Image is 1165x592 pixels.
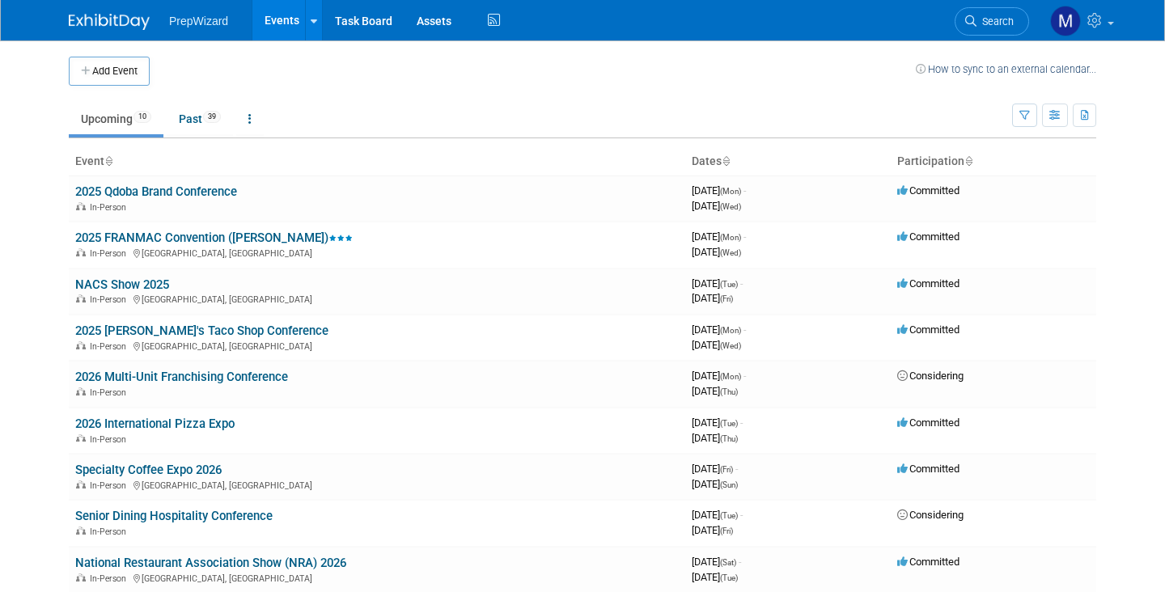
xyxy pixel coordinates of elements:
span: [DATE] [692,246,741,258]
span: In-Person [90,341,131,352]
span: - [739,556,741,568]
span: (Mon) [720,233,741,242]
span: [DATE] [692,509,743,521]
span: Committed [897,417,960,429]
span: [DATE] [692,432,738,444]
span: [DATE] [692,230,746,243]
a: 2026 Multi-Unit Franchising Conference [75,370,288,384]
span: (Wed) [720,202,741,211]
span: In-Person [90,434,131,445]
img: In-Person Event [76,434,86,442]
span: - [743,230,746,243]
div: [GEOGRAPHIC_DATA], [GEOGRAPHIC_DATA] [75,292,679,305]
a: National Restaurant Association Show (NRA) 2026 [75,556,346,570]
div: [GEOGRAPHIC_DATA], [GEOGRAPHIC_DATA] [75,246,679,259]
img: ExhibitDay [69,14,150,30]
span: [DATE] [692,292,733,304]
a: Sort by Start Date [722,154,730,167]
span: [DATE] [692,417,743,429]
span: (Mon) [720,187,741,196]
span: In-Person [90,387,131,398]
span: (Tue) [720,511,738,520]
span: - [743,370,746,382]
a: Sort by Event Name [104,154,112,167]
a: Sort by Participation Type [964,154,972,167]
span: (Tue) [720,419,738,428]
img: In-Person Event [76,341,86,349]
span: (Fri) [720,465,733,474]
span: Committed [897,463,960,475]
span: (Mon) [720,372,741,381]
span: [DATE] [692,463,738,475]
span: [DATE] [692,370,746,382]
span: - [743,323,746,336]
span: - [743,184,746,197]
span: Committed [897,556,960,568]
span: (Sun) [720,480,738,489]
span: In-Person [90,573,131,584]
div: [GEOGRAPHIC_DATA], [GEOGRAPHIC_DATA] [75,571,679,584]
span: 10 [133,111,151,123]
span: [DATE] [692,478,738,490]
span: - [740,509,743,521]
span: - [740,417,743,429]
span: Considering [897,370,964,382]
img: In-Person Event [76,202,86,210]
span: [DATE] [692,184,746,197]
a: Upcoming10 [69,104,163,134]
a: 2025 [PERSON_NAME]'s Taco Shop Conference [75,323,328,338]
div: [GEOGRAPHIC_DATA], [GEOGRAPHIC_DATA] [75,339,679,352]
span: (Wed) [720,248,741,257]
span: PrepWizard [169,15,228,27]
span: (Mon) [720,326,741,335]
a: 2025 FRANMAC Convention ([PERSON_NAME]) [75,230,353,245]
span: [DATE] [692,556,741,568]
span: Committed [897,277,960,290]
a: Search [955,7,1029,36]
span: (Fri) [720,294,733,303]
a: Specialty Coffee Expo 2026 [75,463,222,477]
span: [DATE] [692,385,738,397]
th: Participation [891,148,1096,175]
a: 2026 International Pizza Expo [75,417,235,431]
span: Committed [897,323,960,336]
span: [DATE] [692,524,733,536]
span: In-Person [90,248,131,259]
span: [DATE] [692,571,738,583]
img: Matt Sanders [1050,6,1081,36]
span: In-Person [90,526,131,537]
a: 2025 Qdoba Brand Conference [75,184,237,199]
a: Past39 [167,104,233,134]
img: In-Person Event [76,387,86,395]
span: (Wed) [720,341,741,350]
img: In-Person Event [76,248,86,256]
th: Event [69,148,685,175]
span: (Tue) [720,280,738,289]
span: - [740,277,743,290]
img: In-Person Event [76,526,86,535]
span: Committed [897,184,960,197]
span: - [735,463,738,475]
span: (Thu) [720,387,738,396]
span: Search [976,15,1014,27]
span: In-Person [90,294,131,305]
span: (Tue) [720,573,738,582]
a: NACS Show 2025 [75,277,169,292]
img: In-Person Event [76,294,86,302]
a: How to sync to an external calendar... [916,63,1096,75]
span: Considering [897,509,964,521]
span: In-Person [90,480,131,491]
a: Senior Dining Hospitality Conference [75,509,273,523]
span: [DATE] [692,323,746,336]
img: In-Person Event [76,480,86,488]
span: In-Person [90,202,131,213]
th: Dates [685,148,891,175]
span: [DATE] [692,200,741,212]
div: [GEOGRAPHIC_DATA], [GEOGRAPHIC_DATA] [75,478,679,491]
span: Committed [897,230,960,243]
span: [DATE] [692,277,743,290]
span: (Thu) [720,434,738,443]
button: Add Event [69,57,150,86]
span: [DATE] [692,339,741,351]
img: In-Person Event [76,573,86,581]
